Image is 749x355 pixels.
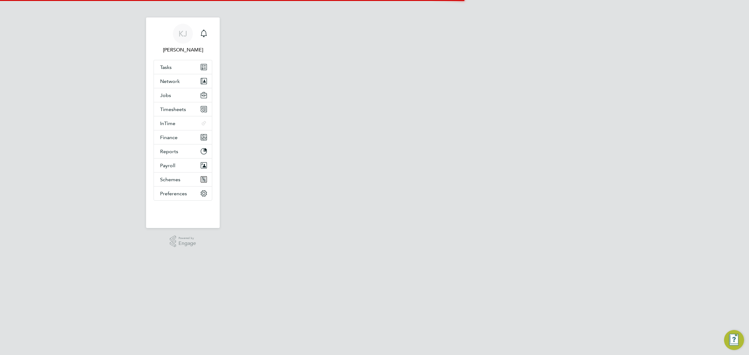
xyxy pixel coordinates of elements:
span: Timesheets [160,106,186,112]
button: Payroll [154,158,212,172]
a: KJ[PERSON_NAME] [154,24,212,54]
span: Schemes [160,177,180,182]
span: Engage [179,241,196,246]
span: Payroll [160,163,175,168]
span: Powered by [179,236,196,241]
span: Kyle Johnson [154,46,212,54]
span: Preferences [160,191,187,197]
img: fastbook-logo-retina.png [154,207,212,217]
a: Powered byEngage [170,236,196,247]
button: Preferences [154,187,212,200]
button: Finance [154,130,212,144]
button: Jobs [154,88,212,102]
button: Timesheets [154,102,212,116]
button: InTime [154,116,212,130]
span: Finance [160,134,178,140]
button: Network [154,74,212,88]
button: Reports [154,144,212,158]
span: Jobs [160,92,171,98]
span: InTime [160,120,175,126]
nav: Main navigation [146,17,220,228]
button: Schemes [154,173,212,186]
span: KJ [179,30,187,38]
button: Engage Resource Center [724,330,744,350]
a: Tasks [154,60,212,74]
span: Reports [160,148,178,154]
span: Tasks [160,64,172,70]
a: Go to home page [154,207,212,217]
span: Network [160,78,180,84]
